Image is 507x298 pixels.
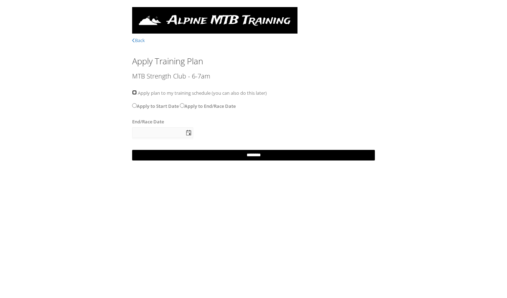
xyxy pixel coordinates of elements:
[132,73,375,80] h4: MTB Strength Club - 6-7am
[132,37,145,43] a: Back
[132,103,137,108] input: Apply to Start Date
[180,102,236,110] label: Apply to End/Race Date
[184,128,193,138] span: select
[132,118,164,125] label: End/Race Date
[132,102,179,110] label: Apply to Start Date
[180,103,184,108] input: Apply to End/Race Date
[138,90,267,96] span: Apply plan to my training schedule (you can also do this later)
[132,7,297,34] img: White-on-BlackNarrow.png
[132,57,375,66] h3: Apply Training Plan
